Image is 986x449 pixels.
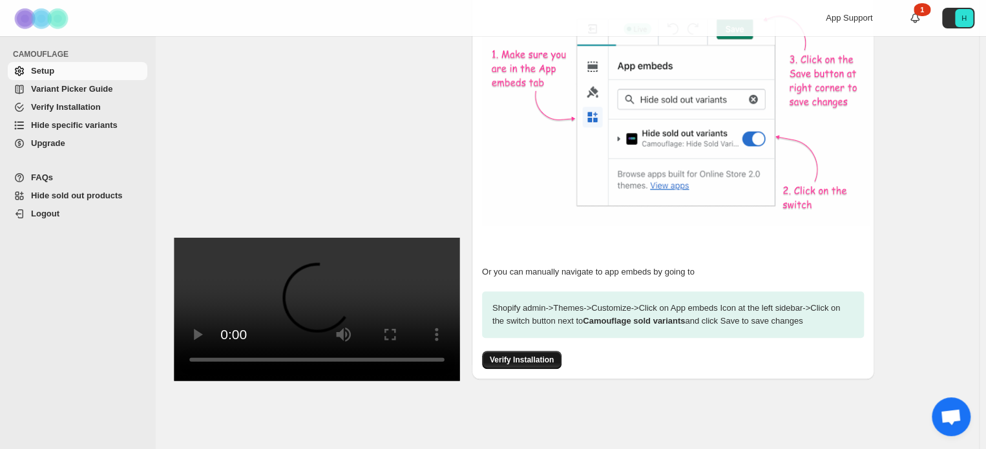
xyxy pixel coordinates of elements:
[908,12,921,25] a: 1
[10,1,75,36] img: Camouflage
[13,49,149,59] span: CAMOUFLAGE
[31,84,112,94] span: Variant Picker Guide
[482,355,561,364] a: Verify Installation
[490,355,554,365] span: Verify Installation
[942,8,974,28] button: Avatar with initials H
[583,316,685,326] strong: Camouflage sold variants
[482,266,864,278] p: Or you can manually navigate to app embeds by going to
[8,187,147,205] a: Hide sold out products
[8,116,147,134] a: Hide specific variants
[826,13,872,23] span: App Support
[31,66,54,76] span: Setup
[914,3,930,16] div: 1
[8,134,147,152] a: Upgrade
[31,120,118,130] span: Hide specific variants
[31,138,65,148] span: Upgrade
[8,80,147,98] a: Variant Picker Guide
[955,9,973,27] span: Avatar with initials H
[8,98,147,116] a: Verify Installation
[961,14,967,22] text: H
[31,102,101,112] span: Verify Installation
[8,169,147,187] a: FAQs
[482,351,561,369] button: Verify Installation
[8,62,147,80] a: Setup
[8,205,147,223] a: Logout
[31,191,123,200] span: Hide sold out products
[932,397,970,436] div: Open chat
[482,291,864,338] p: Shopify admin -> Themes -> Customize -> Click on App embeds Icon at the left sidebar -> Click on ...
[31,172,53,182] span: FAQs
[31,209,59,218] span: Logout
[174,238,460,381] video: Enable Camouflage in theme app embeds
